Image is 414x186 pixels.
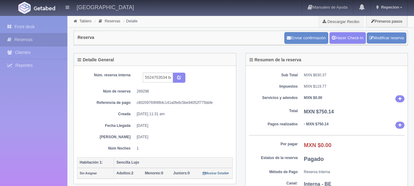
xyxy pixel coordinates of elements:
button: Primeros pasos [366,15,407,27]
dd: 1 [137,146,228,151]
b: MXN $750.14 [304,109,334,114]
span: 0 [145,171,163,175]
dd: c80209769f4f84c141a0fe8c5be94052f775bbfe [137,100,228,105]
dd: [DATE] 11:31 am [137,112,228,117]
span: 2 [116,171,133,175]
span: Repecion [380,5,399,9]
a: Descargar Recibo [319,15,363,28]
img: Getabed [34,6,55,10]
dd: MXN $119.77 [304,84,405,89]
dt: Servicios y adendos [249,95,298,101]
button: Enviar confirmación [284,32,328,44]
dt: [PERSON_NAME] [82,135,131,140]
dt: Canal: [249,181,298,186]
b: Pagado [304,156,324,162]
img: Getabed [18,2,31,14]
b: MXN $0.00 [304,96,322,100]
h4: [GEOGRAPHIC_DATA] [77,3,134,11]
h4: Detalle General [78,58,114,62]
dd: Reserva Interna [304,169,405,175]
a: Reservas [105,19,120,23]
dt: Núm Noches [82,146,131,151]
dt: Total [249,108,298,114]
small: Sin Asignar [80,172,97,175]
dt: Por pagar [249,142,298,147]
dt: Fecha Llegada [82,123,131,128]
dd: [DATE] [137,135,228,140]
dd: 269298 [137,89,228,94]
dt: Impuestos [249,84,298,89]
a: Hacer Check-In [329,32,366,44]
dt: Pagos realizados [249,122,298,127]
dt: Creada [82,112,131,117]
a: Modificar reserva [367,32,406,44]
dd: MXN $630.37 [304,73,405,78]
h4: Reserva [78,35,94,40]
span: 0 [173,171,190,175]
dt: Referencia de pago [82,100,131,105]
a: Mostrar Detalle [203,171,229,175]
h4: Resumen de la reserva [249,58,302,62]
strong: Menores: [145,171,161,175]
dt: Método de Pago [249,169,298,175]
a: Tablero [79,19,91,23]
li: Detalle [122,18,139,24]
small: Mostrar Detalle [203,172,229,175]
b: - MXN $750.14 [304,122,329,126]
dt: Núm de reserva [82,89,131,94]
strong: Adultos: [116,171,131,175]
b: MXN $0.00 [304,142,332,148]
dd: [DATE] [137,123,228,128]
dt: Núm. reserva interna [82,73,131,78]
dt: Sub Total [249,73,298,78]
b: Habitación 1: [80,160,103,165]
th: Sencilla Lujo [114,157,233,168]
strong: Juniors: [173,171,188,175]
dt: Estatus de la reserva [249,155,298,161]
